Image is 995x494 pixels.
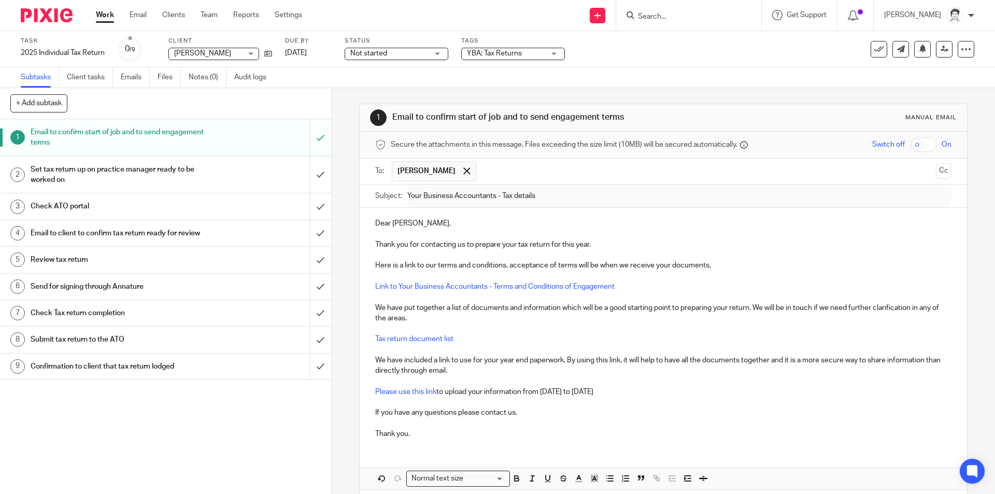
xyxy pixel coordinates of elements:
p: Dear [PERSON_NAME], [375,218,951,229]
div: 3 [10,200,25,214]
label: To: [375,166,387,176]
small: /9 [130,47,135,52]
span: On [942,139,951,150]
div: 8 [10,332,25,347]
div: 5 [10,252,25,267]
img: Julie%20Wainwright.jpg [946,7,963,24]
h1: Email to client to confirm tax return ready for review [31,225,210,241]
span: Not started [350,50,387,57]
p: Thank you for contacting us to prepare your tax return for this year. [375,239,951,250]
div: 6 [10,279,25,294]
div: 0 [125,43,135,55]
a: Files [158,67,181,88]
span: Get Support [787,11,827,19]
div: 7 [10,306,25,320]
a: Settings [275,10,302,20]
label: Due by [285,37,332,45]
p: We have included a link to use for your year end paperwork. By using this link, it will help to h... [375,355,951,376]
a: Subtasks [21,67,59,88]
a: Emails [121,67,150,88]
h1: Send for signing through Annature [31,279,210,294]
a: Reports [233,10,259,20]
a: Clients [162,10,185,20]
label: Task [21,37,105,45]
span: Switch off [872,139,905,150]
a: Work [96,10,114,20]
div: Search for option [406,471,510,487]
div: 2 [10,167,25,182]
a: Audit logs [234,67,274,88]
img: Pixie [21,8,73,22]
button: + Add subtask [10,94,67,112]
div: 9 [10,359,25,374]
span: [PERSON_NAME] [174,50,231,57]
label: Tags [461,37,565,45]
div: 2025 Individual Tax Return [21,48,105,58]
a: Email [130,10,147,20]
p: Thank you. [375,429,951,439]
label: Client [168,37,272,45]
a: Tax return document list [375,335,453,343]
button: Cc [936,163,951,179]
a: Please use this link [375,388,436,396]
a: Notes (0) [189,67,226,88]
span: Secure the attachments in this message. Files exceeding the size limit (10MB) will be secured aut... [391,139,737,150]
span: YBA: Tax Returns [467,50,522,57]
p: If you have any questions please contact us. [375,407,951,418]
input: Search [637,12,730,22]
div: Manual email [905,114,957,122]
h1: Set tax return up on practice manager ready to be worked on [31,162,210,188]
h1: Check ATO portal [31,199,210,214]
a: Link to Your Business Accountants - Terms and Conditions of Engagement [375,283,615,290]
input: Search for option [466,473,504,484]
h1: Email to confirm start of job and to send engagement terms [31,124,210,151]
h1: Review tax return [31,252,210,267]
span: [DATE] [285,49,307,57]
p: to upload your information from [DATE] to [DATE] [375,387,951,397]
h1: Submit tax return to the ATO [31,332,210,347]
a: Client tasks [67,67,113,88]
p: We have put together a list of documents and information which will be a good starting point to p... [375,303,951,324]
label: Subject: [375,191,402,201]
span: [PERSON_NAME] [397,166,456,176]
div: 1 [370,109,387,126]
a: Team [201,10,218,20]
p: Here is a link to our terms and conditions, acceptance of terms will be when we receive your docu... [375,260,951,271]
div: 1 [10,130,25,145]
h1: Email to confirm start of job and to send engagement terms [392,112,686,123]
label: Status [345,37,448,45]
h1: Confirmation to client that tax return lodged [31,359,210,374]
p: [PERSON_NAME] [884,10,941,20]
span: Normal text size [409,473,465,484]
div: 4 [10,226,25,241]
h1: Check Tax return completion [31,305,210,321]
